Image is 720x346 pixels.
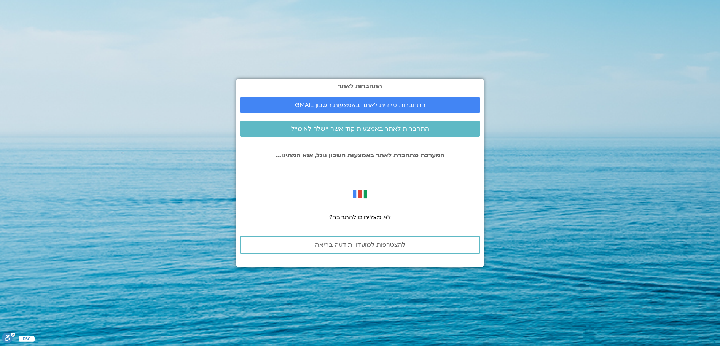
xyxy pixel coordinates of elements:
[315,241,405,248] span: להצטרפות למועדון תודעה בריאה
[240,121,480,137] a: התחברות לאתר באמצעות קוד אשר יישלח לאימייל
[240,97,480,113] a: התחברות מיידית לאתר באמצעות חשבון GMAIL
[240,152,480,159] p: המערכת מתחברת לאתר באמצעות חשבון גוגל, אנא המתינו...
[240,236,480,254] a: להצטרפות למועדון תודעה בריאה
[240,83,480,89] h2: התחברות לאתר
[291,125,429,132] span: התחברות לאתר באמצעות קוד אשר יישלח לאימייל
[329,213,391,222] a: לא מצליחים להתחבר?
[295,102,425,108] span: התחברות מיידית לאתר באמצעות חשבון GMAIL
